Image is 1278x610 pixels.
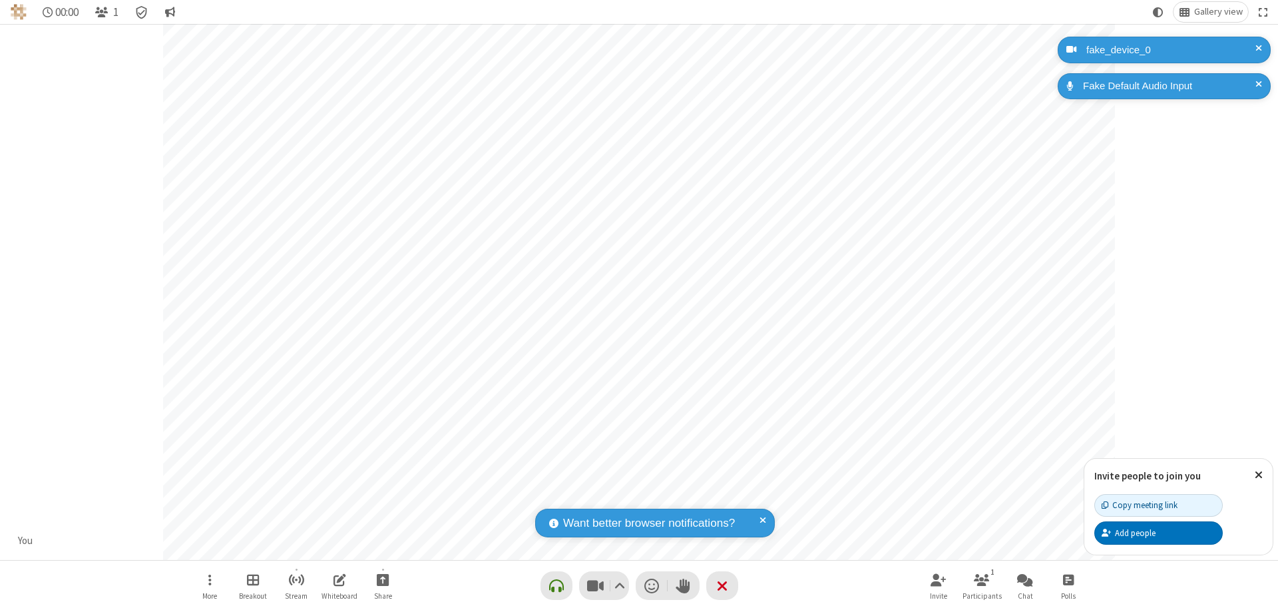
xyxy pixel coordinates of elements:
[113,6,118,19] span: 1
[233,567,273,605] button: Manage Breakout Rooms
[987,566,998,578] div: 1
[11,4,27,20] img: QA Selenium DO NOT DELETE OR CHANGE
[1061,592,1076,600] span: Polls
[13,533,38,549] div: You
[190,567,230,605] button: Open menu
[276,567,316,605] button: Start streaming
[129,2,154,22] div: Meeting details Encryption enabled
[668,571,700,600] button: Raise hand
[1148,2,1169,22] button: Using system theme
[1094,521,1223,544] button: Add people
[636,571,668,600] button: Send a reaction
[610,571,628,600] button: Video setting
[89,2,124,22] button: Open participant list
[1253,2,1273,22] button: Fullscreen
[319,567,359,605] button: Open shared whiteboard
[1194,7,1243,17] span: Gallery view
[374,592,392,600] span: Share
[1078,79,1261,94] div: Fake Default Audio Input
[706,571,738,600] button: End or leave meeting
[962,567,1002,605] button: Open participant list
[1082,43,1261,58] div: fake_device_0
[363,567,403,605] button: Start sharing
[563,515,735,532] span: Want better browser notifications?
[1094,469,1201,482] label: Invite people to join you
[930,592,947,600] span: Invite
[159,2,180,22] button: Conversation
[1245,459,1273,491] button: Close popover
[285,592,308,600] span: Stream
[962,592,1002,600] span: Participants
[1173,2,1248,22] button: Change layout
[1048,567,1088,605] button: Open poll
[1102,499,1177,511] div: Copy meeting link
[321,592,357,600] span: Whiteboard
[202,592,217,600] span: More
[1005,567,1045,605] button: Open chat
[239,592,267,600] span: Breakout
[37,2,85,22] div: Timer
[1018,592,1033,600] span: Chat
[919,567,958,605] button: Invite participants (⌘+Shift+I)
[540,571,572,600] button: Connect your audio
[1094,494,1223,517] button: Copy meeting link
[55,6,79,19] span: 00:00
[579,571,629,600] button: Stop video (⌘+Shift+V)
